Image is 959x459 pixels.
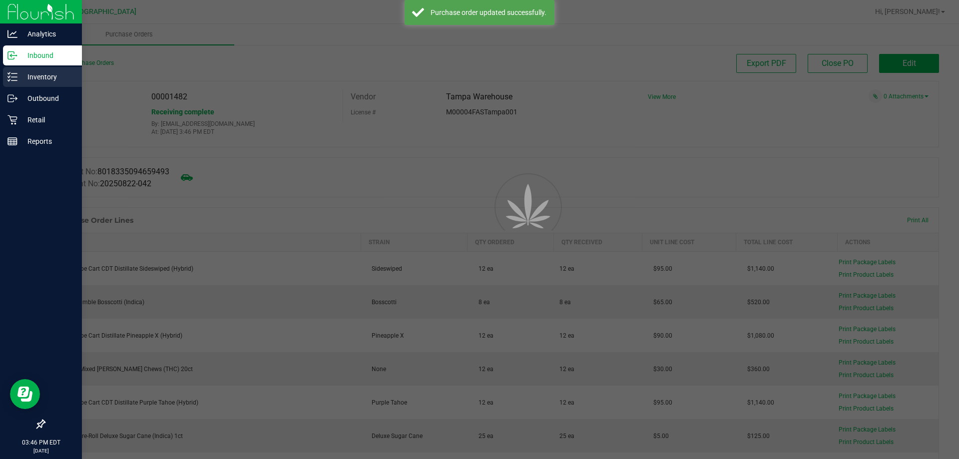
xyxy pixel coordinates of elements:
[10,379,40,409] iframe: Resource center
[7,115,17,125] inline-svg: Retail
[7,72,17,82] inline-svg: Inventory
[7,29,17,39] inline-svg: Analytics
[17,71,77,83] p: Inventory
[4,447,77,455] p: [DATE]
[17,28,77,40] p: Analytics
[17,135,77,147] p: Reports
[7,50,17,60] inline-svg: Inbound
[7,136,17,146] inline-svg: Reports
[17,114,77,126] p: Retail
[7,93,17,103] inline-svg: Outbound
[17,92,77,104] p: Outbound
[4,438,77,447] p: 03:46 PM EDT
[430,7,547,17] div: Purchase order updated successfully.
[17,49,77,61] p: Inbound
